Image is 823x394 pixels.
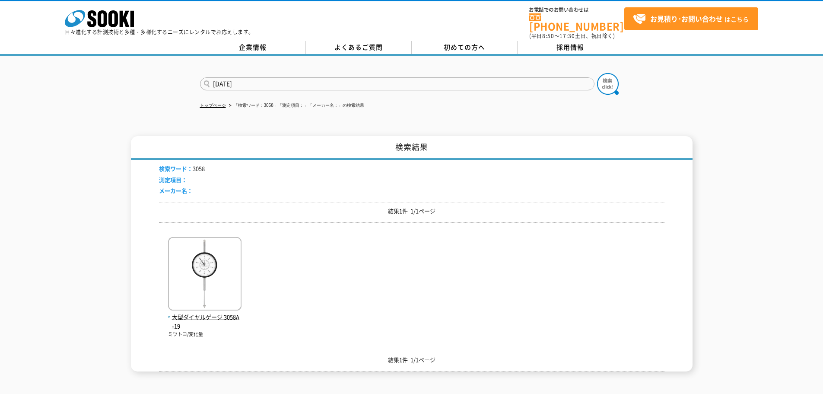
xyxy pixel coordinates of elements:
a: 大型ダイヤルゲージ 3058A-19 [168,304,241,330]
a: 企業情報 [200,41,306,54]
input: 商品名、型式、NETIS番号を入力してください [200,77,594,90]
h1: 検索結果 [131,136,693,160]
span: 17:30 [559,32,575,40]
a: 採用情報 [518,41,623,54]
img: btn_search.png [597,73,619,95]
a: [PHONE_NUMBER] [529,13,624,31]
p: ミツトヨ/変化量 [168,331,241,338]
span: 初めての方へ [444,42,485,52]
span: 8:50 [542,32,554,40]
li: 「検索ワード：3058」「測定項目：」「メーカー名：」の検索結果 [227,101,364,110]
img: 3058A-19 [168,237,241,313]
p: 結果1件 1/1ページ [159,207,664,216]
span: メーカー名： [159,186,193,195]
span: はこちら [633,13,749,26]
p: 日々進化する計測技術と多種・多様化するニーズにレンタルでお応えします。 [65,29,254,35]
p: 結果1件 1/1ページ [159,356,664,365]
span: 大型ダイヤルゲージ 3058A-19 [168,313,241,331]
span: 測定項目： [159,176,187,184]
li: 3058 [159,164,205,173]
a: お見積り･お問い合わせはこちら [624,7,758,30]
a: よくあるご質問 [306,41,412,54]
span: お電話でのお問い合わせは [529,7,624,13]
strong: お見積り･お問い合わせ [650,13,723,24]
span: (平日 ～ 土日、祝日除く) [529,32,615,40]
a: 初めての方へ [412,41,518,54]
a: トップページ [200,103,226,108]
span: 検索ワード： [159,164,193,173]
